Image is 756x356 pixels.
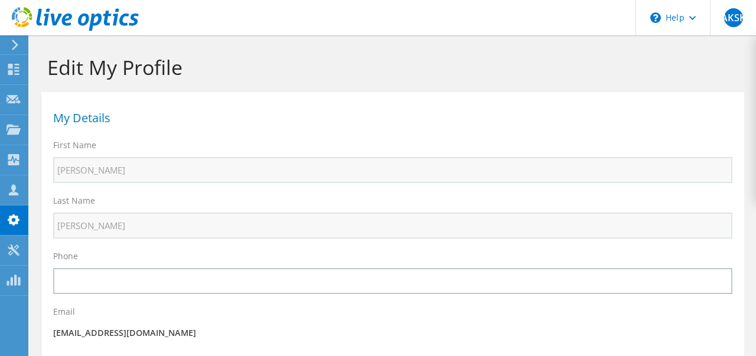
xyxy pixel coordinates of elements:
[53,306,75,318] label: Email
[53,195,95,207] label: Last Name
[724,8,743,27] span: AKSK
[47,55,732,80] h1: Edit My Profile
[53,112,726,124] h1: My Details
[53,250,78,262] label: Phone
[53,326,732,339] p: [EMAIL_ADDRESS][DOMAIN_NAME]
[650,12,661,23] svg: \n
[53,139,96,151] label: First Name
